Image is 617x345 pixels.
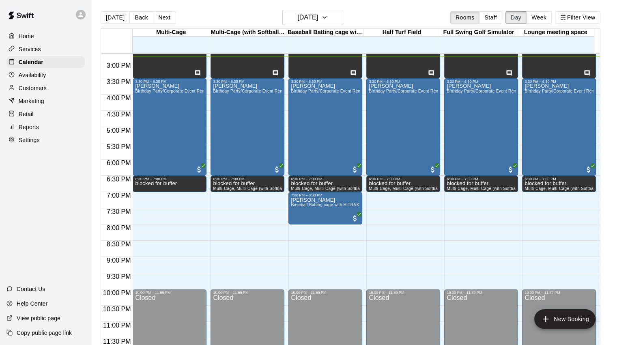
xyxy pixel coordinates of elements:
[291,80,360,84] div: 3:30 PM – 6:30 PM
[288,176,362,192] div: 6:30 PM – 7:00 PM: blocked for buffer
[17,300,47,308] p: Help Center
[428,70,434,76] svg: Has notes
[105,273,133,280] span: 9:30 PM
[6,121,85,133] a: Reports
[534,309,596,329] button: add
[369,89,466,93] span: Birthday Party/Corporate Event Rental (3 HOURS)
[19,123,39,131] p: Reports
[105,111,133,118] span: 4:30 PM
[105,143,133,150] span: 5:30 PM
[153,11,176,24] button: Next
[213,89,310,93] span: Birthday Party/Corporate Event Rental (3 HOURS)
[522,176,596,192] div: 6:30 PM – 7:00 PM: blocked for buffer
[17,314,60,322] p: View public page
[6,69,85,81] a: Availability
[351,166,359,174] span: All customers have paid
[213,80,282,84] div: 3:30 PM – 6:30 PM
[585,166,593,174] span: All customers have paid
[447,89,544,93] span: Birthday Party/Corporate Event Rental (3 HOURS)
[101,306,133,313] span: 10:30 PM
[369,80,438,84] div: 3:30 PM – 6:30 PM
[6,43,85,55] div: Services
[213,186,501,191] span: Multi-Cage, Multi-Cage (with Softball Machine), Baseball Batting cage with HITRAX, Half Turf Fiel...
[105,62,133,69] span: 3:00 PM
[101,338,133,345] span: 11:30 PM
[6,56,85,68] a: Calendar
[135,89,232,93] span: Birthday Party/Corporate Event Rental (3 HOURS)
[555,11,600,24] button: Filter View
[6,95,85,107] a: Marketing
[19,71,46,79] p: Availability
[19,32,34,40] p: Home
[291,203,359,207] span: Baseball Batting cage with HITRAX
[17,285,45,293] p: Contact Us
[211,176,284,192] div: 6:30 PM – 7:00 PM: blocked for buffer
[211,78,284,176] div: 3:30 PM – 6:30 PM: Kevin Crockett
[366,176,440,192] div: 6:30 PM – 7:00 PM: blocked for buffer
[291,186,578,191] span: Multi-Cage, Multi-Cage (with Softball Machine), Baseball Batting cage with HITRAX, Half Turf Fiel...
[288,192,362,224] div: 7:00 PM – 8:00 PM: Joshua Biddle
[291,89,388,93] span: Birthday Party/Corporate Event Rental (3 HOURS)
[135,291,204,295] div: 10:00 PM – 11:59 PM
[366,78,440,176] div: 3:30 PM – 6:30 PM: Kevin Crockett
[105,176,133,183] span: 6:30 PM
[447,80,516,84] div: 3:30 PM – 6:30 PM
[369,177,438,181] div: 6:30 PM – 7:00 PM
[479,11,502,24] button: Staff
[6,82,85,94] a: Customers
[6,30,85,42] a: Home
[522,78,596,176] div: 3:30 PM – 6:30 PM: Kevin Crockett
[286,29,363,37] div: Baseball Batting cage with HITRAX
[450,11,479,24] button: Rooms
[19,97,44,105] p: Marketing
[369,291,438,295] div: 10:00 PM – 11:59 PM
[135,80,204,84] div: 3:30 PM – 6:30 PM
[133,176,206,192] div: 6:30 PM – 7:00 PM: blocked for buffer
[506,70,512,76] svg: Has notes
[17,329,72,337] p: Copy public page link
[507,166,515,174] span: All customers have paid
[282,10,343,25] button: [DATE]
[526,11,552,24] button: Week
[447,177,516,181] div: 6:30 PM – 7:00 PM
[6,134,85,146] a: Settings
[297,12,318,23] h6: [DATE]
[105,78,133,85] span: 3:30 PM
[517,29,594,37] div: Lounge meeting space
[6,108,85,120] a: Retail
[525,80,593,84] div: 3:30 PM – 6:30 PM
[291,193,360,197] div: 7:00 PM – 8:00 PM
[19,58,43,66] p: Calendar
[101,11,130,24] button: [DATE]
[19,84,47,92] p: Customers
[133,29,210,37] div: Multi-Cage
[209,29,286,37] div: Multi-Cage (with Softball Machine)
[129,11,153,24] button: Back
[19,45,41,53] p: Services
[213,291,282,295] div: 10:00 PM – 11:59 PM
[273,166,281,174] span: All customers have paid
[351,214,359,222] span: All customers have paid
[105,208,133,215] span: 7:30 PM
[444,176,518,192] div: 6:30 PM – 7:00 PM: blocked for buffer
[135,177,204,181] div: 6:30 PM – 7:00 PM
[525,291,593,295] div: 10:00 PM – 11:59 PM
[19,110,34,118] p: Retail
[105,95,133,101] span: 4:00 PM
[291,291,360,295] div: 10:00 PM – 11:59 PM
[133,78,206,176] div: 3:30 PM – 6:30 PM: Kevin Crockett
[350,70,357,76] svg: Has notes
[105,241,133,248] span: 8:30 PM
[429,166,437,174] span: All customers have paid
[19,136,40,144] p: Settings
[447,291,516,295] div: 10:00 PM – 11:59 PM
[584,70,590,76] svg: Has notes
